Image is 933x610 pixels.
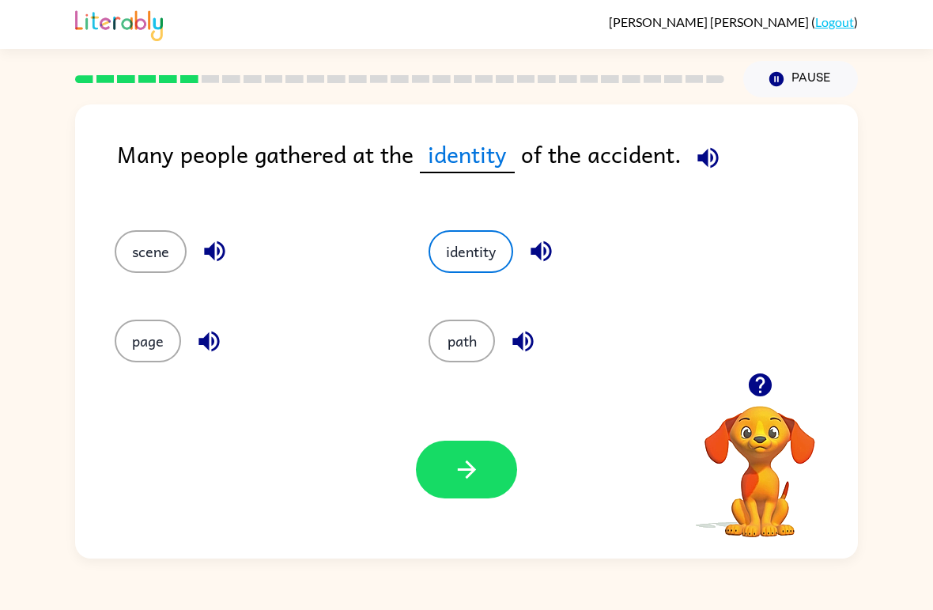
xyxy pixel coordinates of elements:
img: Literably [75,6,163,41]
div: Many people gathered at the of the accident. [117,136,858,199]
span: [PERSON_NAME] [PERSON_NAME] [609,14,811,29]
button: identity [429,230,513,273]
button: scene [115,230,187,273]
span: identity [420,136,515,173]
button: Pause [743,61,858,97]
video: Your browser must support playing .mp4 files to use Literably. Please try using another browser. [681,381,839,540]
button: page [115,320,181,362]
a: Logout [815,14,854,29]
div: ( ) [609,14,858,29]
button: path [429,320,495,362]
